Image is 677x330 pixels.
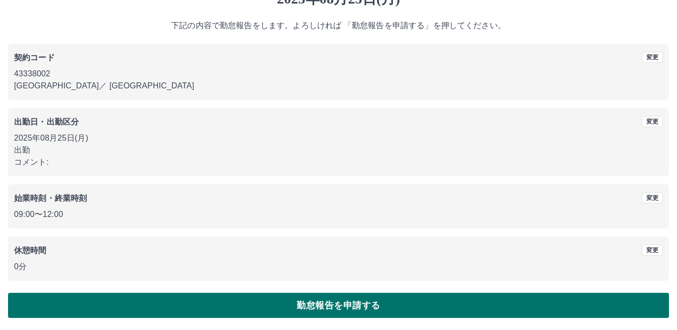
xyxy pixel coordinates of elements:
p: 43338002 [14,68,663,80]
b: 始業時刻・終業時刻 [14,194,87,202]
button: 変更 [642,192,663,203]
p: 出勤 [14,144,663,156]
p: コメント: [14,156,663,168]
p: 09:00 〜 12:00 [14,208,663,221]
b: 契約コード [14,53,55,62]
p: 下記の内容で勤怠報告をします。よろしければ 「勤怠報告を申請する」を押してください。 [8,20,669,32]
p: 0分 [14,261,663,273]
p: 2025年08月25日(月) [14,132,663,144]
b: 出勤日・出勤区分 [14,118,79,126]
button: 変更 [642,245,663,256]
button: 勤怠報告を申請する [8,293,669,318]
button: 変更 [642,116,663,127]
b: 休憩時間 [14,246,47,255]
button: 変更 [642,52,663,63]
p: [GEOGRAPHIC_DATA] ／ [GEOGRAPHIC_DATA] [14,80,663,92]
